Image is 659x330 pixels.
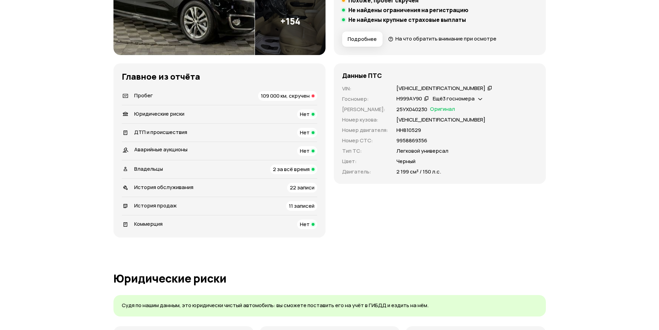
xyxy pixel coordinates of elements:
[134,146,187,153] span: Аварийные аукционы
[122,72,317,81] h3: Главное из отчёта
[134,202,177,209] span: История продаж
[113,272,546,285] h1: Юридические риски
[300,221,310,228] span: Нет
[300,110,310,118] span: Нет
[388,35,497,42] a: На что обратить внимание при осмотре
[433,95,475,102] span: Ещё 3 госномера
[342,158,388,165] p: Цвет :
[300,147,310,154] span: Нет
[396,126,421,134] p: НН810529
[348,16,466,23] h5: Не найдены крупные страховые выплаты
[396,85,485,92] div: [VEHICLE_IDENTIFICATION_NUMBER]
[342,72,382,79] h4: Данные ПТС
[396,116,485,124] p: [VEHICLE_IDENTIFICATION_NUMBER]
[289,202,314,209] span: 11 записей
[396,147,448,155] p: Легковой универсал
[134,165,163,172] span: Владельцы
[290,184,314,191] span: 22 записи
[348,7,468,14] h5: Не найдены ограничения на регистрацию
[342,85,388,92] p: VIN :
[396,168,441,176] p: 2 199 см³ / 150 л.с.
[300,129,310,136] span: Нет
[396,95,422,102] div: Н999АУ90
[342,126,388,134] p: Номер двигателя :
[395,35,496,42] span: На что обратить внимание при осмотре
[342,168,388,176] p: Двигатель :
[134,128,187,136] span: ДТП и происшествия
[430,106,455,113] span: Оригинал
[396,137,427,144] p: 9958869356
[342,116,388,124] p: Номер кузова :
[342,106,388,113] p: [PERSON_NAME] :
[342,32,383,47] button: Подробнее
[396,158,415,165] p: Черный
[122,302,538,309] p: Судя по нашим данным, это юридически чистый автомобиль: вы сможете поставить его на учёт в ГИБДД ...
[273,166,310,173] span: 2 за всё время
[342,137,388,144] p: Номер СТС :
[261,92,310,99] span: 109 000 км, скручен
[134,110,184,117] span: Юридические риски
[348,36,377,43] span: Подробнее
[342,95,388,103] p: Госномер :
[396,106,427,113] p: 25УХ040230
[134,92,153,99] span: Пробег
[134,184,193,191] span: История обслуживания
[134,220,163,228] span: Коммерция
[342,147,388,155] p: Тип ТС :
